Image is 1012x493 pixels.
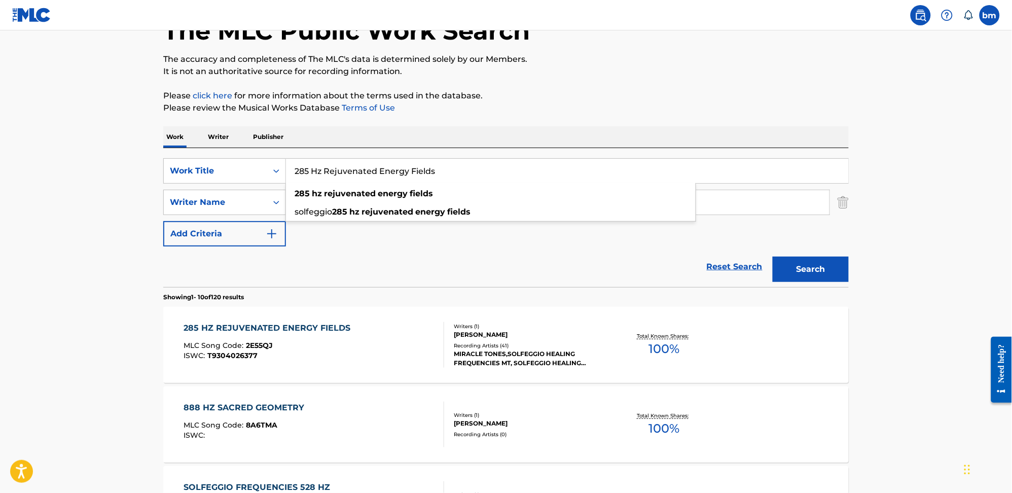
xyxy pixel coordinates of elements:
div: Writers ( 1 ) [454,411,607,419]
strong: rejuvenated [324,189,376,198]
span: MLC Song Code : [184,420,246,430]
img: Delete Criterion [838,190,849,215]
p: Please for more information about the terms used in the database. [163,90,849,102]
strong: fields [447,207,471,217]
span: ISWC : [184,431,208,440]
div: User Menu [980,5,1000,25]
img: MLC Logo [12,8,51,22]
p: Work [163,126,187,148]
div: Work Title [170,165,261,177]
p: Total Known Shares: [637,332,691,340]
a: click here [193,91,232,100]
strong: hz [312,189,322,198]
a: Public Search [911,5,931,25]
div: Help [937,5,957,25]
a: 888 HZ SACRED GEOMETRYMLC Song Code:8A6TMAISWC:Writers (1)[PERSON_NAME]Recording Artists (0)Total... [163,386,849,463]
p: The accuracy and completeness of The MLC's data is determined solely by our Members. [163,53,849,65]
p: Writer [205,126,232,148]
iframe: Resource Center [984,329,1012,410]
strong: energy [378,189,408,198]
strong: 285 [295,189,310,198]
strong: energy [415,207,445,217]
div: Drag [964,454,970,485]
p: Total Known Shares: [637,412,691,419]
p: Showing 1 - 10 of 120 results [163,293,244,302]
strong: rejuvenated [362,207,413,217]
button: Search [773,257,849,282]
div: 888 HZ SACRED GEOMETRY [184,402,310,414]
span: 100 % [648,340,679,358]
img: help [941,9,953,21]
strong: 285 [332,207,347,217]
p: It is not an authoritative source for recording information. [163,65,849,78]
div: Notifications [963,10,973,20]
span: MLC Song Code : [184,341,246,350]
div: 285 HZ REJUVENATED ENERGY FIELDS [184,322,356,334]
div: MIRACLE TONES,SOLFEGGIO HEALING FREQUENCIES MT, SOLFEGGIO HEALING FREQUENCIES, MIRACLE TONES, SOL... [454,349,607,368]
div: Writer Name [170,196,261,208]
span: 2E55QJ [246,341,273,350]
div: Recording Artists ( 0 ) [454,431,607,438]
a: Terms of Use [340,103,395,113]
strong: hz [349,207,359,217]
span: 100 % [648,419,679,438]
span: solfeggio [295,207,332,217]
div: Recording Artists ( 41 ) [454,342,607,349]
p: Please review the Musical Works Database [163,102,849,114]
div: [PERSON_NAME] [454,330,607,339]
span: 8A6TMA [246,420,278,430]
img: search [915,9,927,21]
h1: The MLC Public Work Search [163,16,530,46]
iframe: Chat Widget [961,444,1012,493]
span: ISWC : [184,351,208,360]
a: Reset Search [702,256,768,278]
form: Search Form [163,158,849,287]
div: [PERSON_NAME] [454,419,607,428]
img: 9d2ae6d4665cec9f34b9.svg [266,228,278,240]
div: Writers ( 1 ) [454,323,607,330]
strong: fields [410,189,433,198]
span: T9304026377 [208,351,258,360]
button: Add Criteria [163,221,286,246]
a: 285 HZ REJUVENATED ENERGY FIELDSMLC Song Code:2E55QJISWC:T9304026377Writers (1)[PERSON_NAME]Recor... [163,307,849,383]
p: Publisher [250,126,286,148]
